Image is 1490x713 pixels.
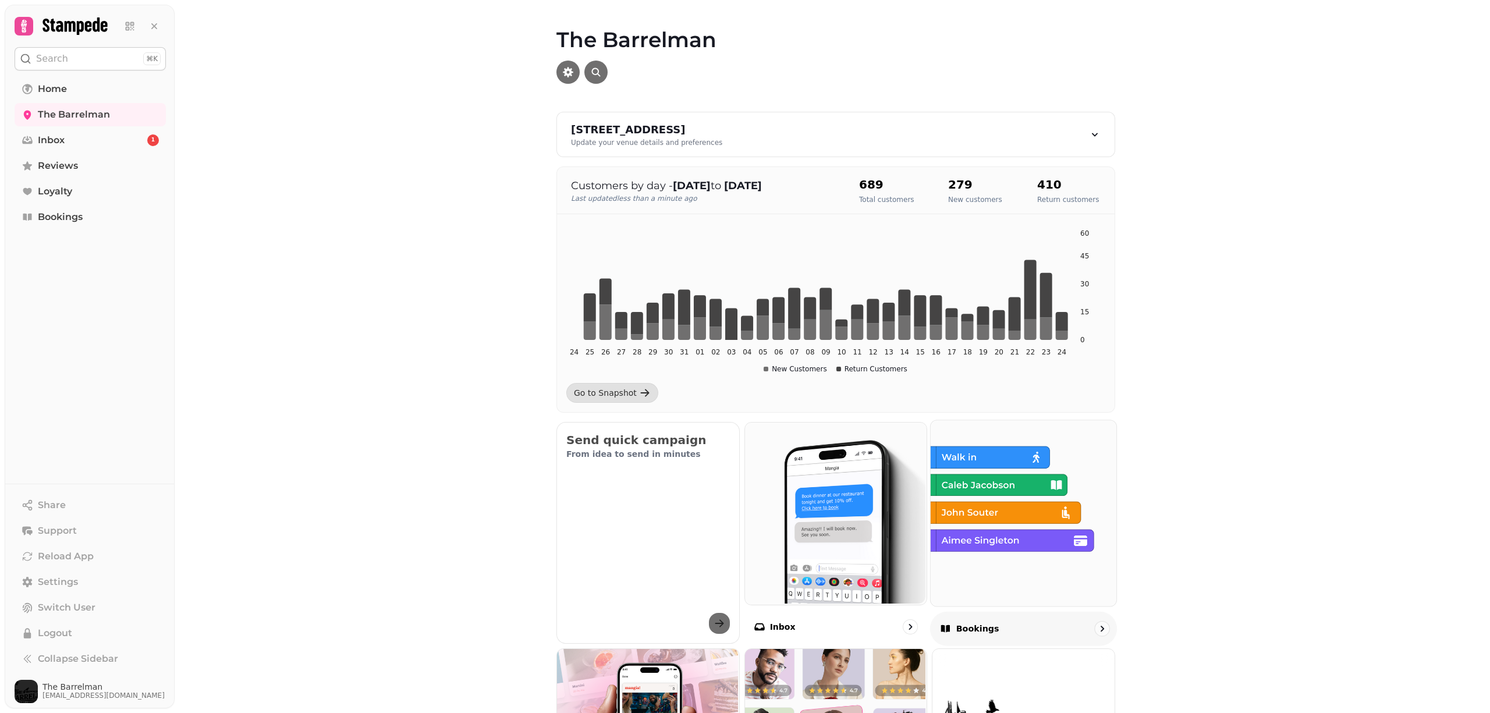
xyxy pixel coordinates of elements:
tspan: 24 [1058,348,1066,356]
div: Go to Snapshot [574,387,637,399]
tspan: 05 [758,348,767,356]
tspan: 03 [727,348,736,356]
button: Reload App [15,545,166,568]
tspan: 27 [617,348,626,356]
tspan: 45 [1080,252,1089,260]
p: Search [36,52,68,66]
span: Share [38,498,66,512]
p: From idea to send in minutes [566,448,730,460]
div: [STREET_ADDRESS] [571,122,722,138]
button: Logout [15,622,166,645]
tspan: 0 [1080,336,1085,344]
a: The Barrelman [15,103,166,126]
span: Inbox [38,133,65,147]
span: Reload App [38,549,94,563]
h2: 279 [948,176,1002,193]
a: Loyalty [15,180,166,203]
tspan: 08 [806,348,814,356]
tspan: 22 [1026,348,1035,356]
tspan: 20 [995,348,1003,356]
button: Search⌘K [15,47,166,70]
tspan: 10 [837,348,846,356]
tspan: 06 [774,348,783,356]
button: Share [15,494,166,517]
svg: go to [1096,623,1108,634]
strong: [DATE] [673,179,711,192]
img: User avatar [15,680,38,703]
span: Collapse Sidebar [38,652,118,666]
a: InboxInbox [744,422,928,644]
h2: 689 [859,176,914,193]
tspan: 13 [885,348,893,356]
a: BookingsBookings [930,420,1117,645]
span: Logout [38,626,72,640]
tspan: 07 [790,348,799,356]
tspan: 30 [664,348,673,356]
span: Reviews [38,159,78,173]
tspan: 04 [743,348,751,356]
tspan: 24 [570,348,579,356]
tspan: 60 [1080,229,1089,237]
img: Inbox [744,421,926,604]
tspan: 12 [868,348,877,356]
img: Bookings [930,419,1115,605]
button: Switch User [15,596,166,619]
tspan: 02 [711,348,720,356]
a: Bookings [15,205,166,229]
span: Switch User [38,601,95,615]
p: Inbox [770,621,796,633]
p: Last updated less than a minute ago [571,194,836,203]
a: Settings [15,570,166,594]
span: The Barrelman [38,108,110,122]
tspan: 15 [1080,308,1089,316]
p: New customers [948,195,1002,204]
tspan: 26 [601,348,610,356]
p: Total customers [859,195,914,204]
div: Update your venue details and preferences [571,138,722,147]
tspan: 16 [932,348,941,356]
span: [EMAIL_ADDRESS][DOMAIN_NAME] [42,691,165,700]
tspan: 29 [648,348,657,356]
span: Bookings [38,210,83,224]
span: 1 [151,136,155,144]
p: Bookings [956,623,999,634]
tspan: 23 [1042,348,1051,356]
tspan: 30 [1080,280,1089,288]
span: Support [38,524,77,538]
span: Settings [38,575,78,589]
h2: 410 [1037,176,1099,193]
tspan: 18 [963,348,972,356]
tspan: 19 [979,348,988,356]
a: Home [15,77,166,101]
tspan: 21 [1010,348,1019,356]
tspan: 28 [633,348,641,356]
p: Customers by day - to [571,178,836,194]
p: Return customers [1037,195,1099,204]
span: Home [38,82,67,96]
tspan: 15 [916,348,925,356]
a: Reviews [15,154,166,178]
tspan: 14 [900,348,909,356]
h2: Send quick campaign [566,432,730,448]
span: The Barrelman [42,683,165,691]
a: Go to Snapshot [566,383,658,403]
div: ⌘K [143,52,161,65]
div: Return Customers [836,364,907,374]
button: Collapse Sidebar [15,647,166,671]
a: Inbox1 [15,129,166,152]
tspan: 01 [696,348,704,356]
div: New Customers [764,364,827,374]
tspan: 09 [821,348,830,356]
button: Send quick campaignFrom idea to send in minutes [556,422,740,644]
tspan: 11 [853,348,861,356]
svg: go to [904,621,916,633]
strong: [DATE] [724,179,762,192]
button: Support [15,519,166,542]
tspan: 25 [586,348,594,356]
tspan: 31 [680,348,689,356]
span: Loyalty [38,185,72,198]
tspan: 17 [948,348,956,356]
button: User avatarThe Barrelman[EMAIL_ADDRESS][DOMAIN_NAME] [15,680,166,703]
